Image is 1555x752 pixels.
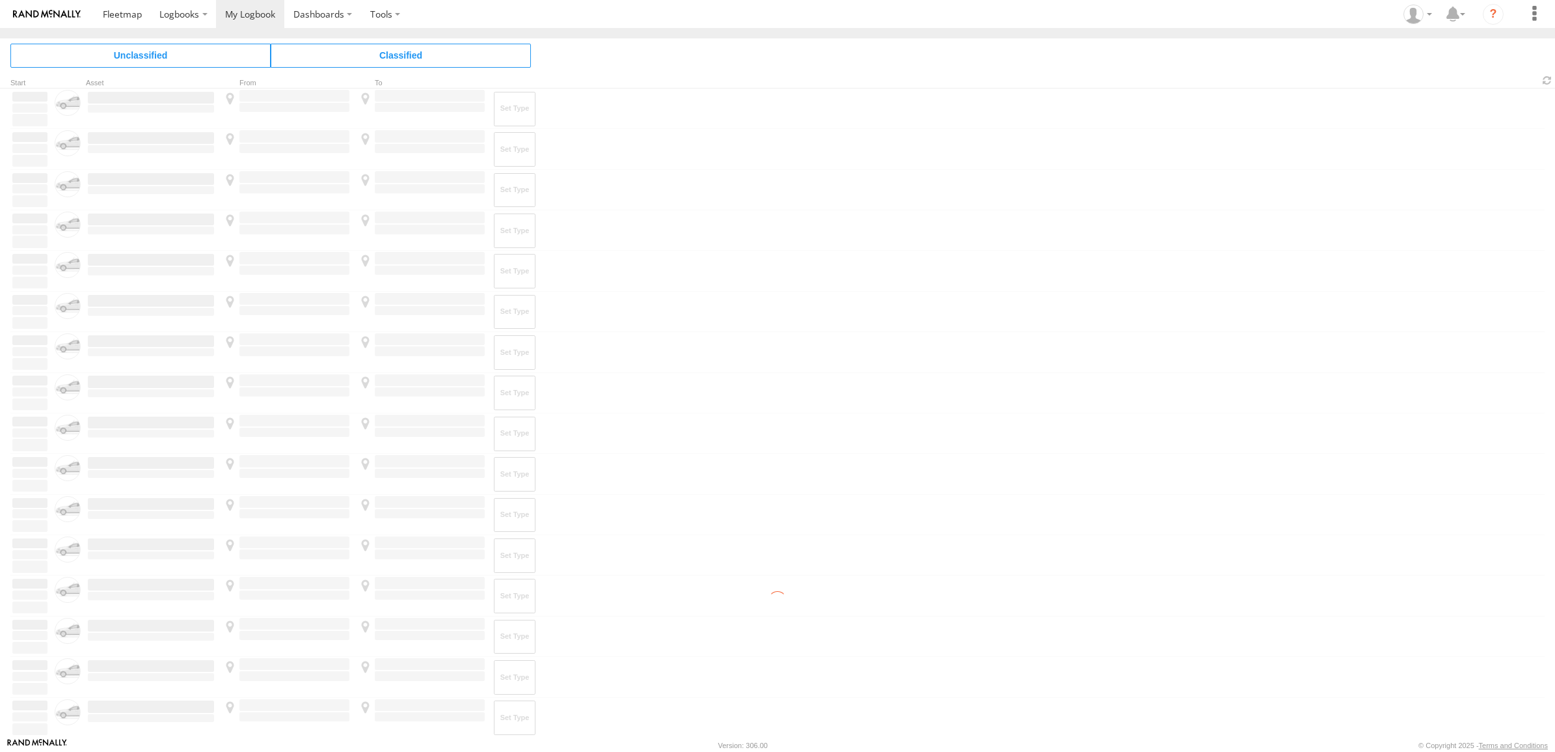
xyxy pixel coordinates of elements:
[10,80,49,87] div: Click to Sort
[1479,742,1548,749] a: Terms and Conditions
[718,742,768,749] div: Version: 306.00
[86,80,216,87] div: Asset
[271,44,531,67] span: Click to view Classified Trips
[221,80,351,87] div: From
[13,10,81,19] img: rand-logo.svg
[1418,742,1548,749] div: © Copyright 2025 -
[1483,4,1504,25] i: ?
[10,44,271,67] span: Click to view Unclassified Trips
[7,739,67,752] a: Visit our Website
[1539,74,1555,87] span: Refresh
[1399,5,1437,24] div: Andrew Stead
[357,80,487,87] div: To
